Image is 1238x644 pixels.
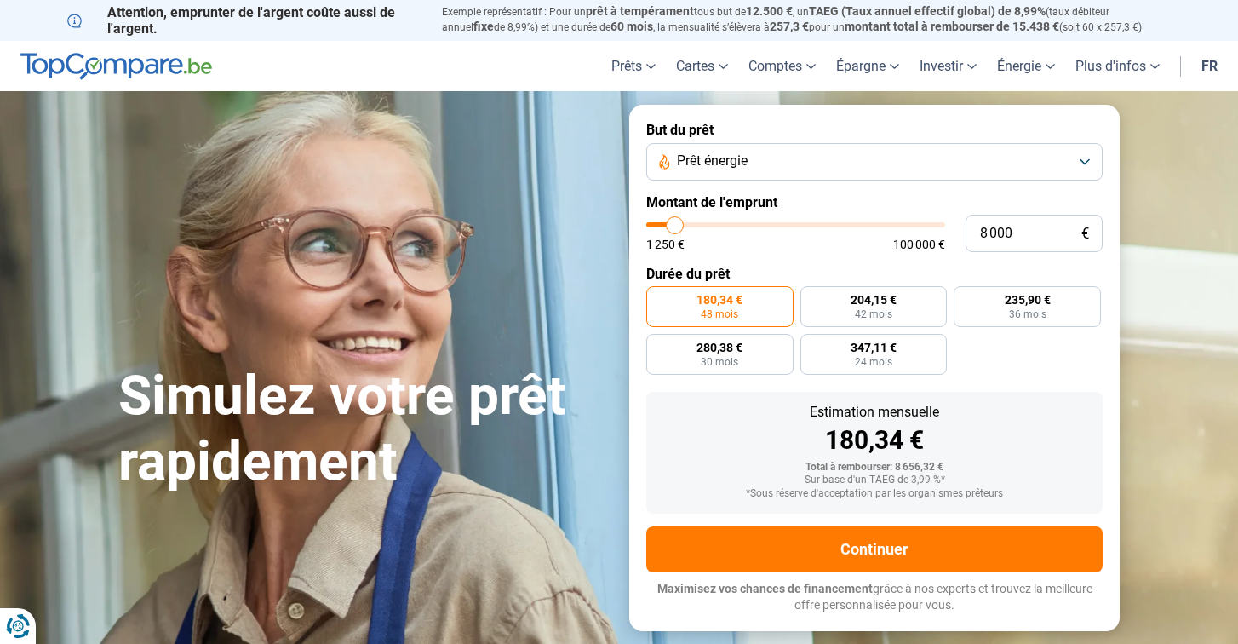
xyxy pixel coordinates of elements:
[855,357,892,367] span: 24 mois
[601,41,666,91] a: Prêts
[20,53,212,80] img: TopCompare
[442,4,1171,35] p: Exemple représentatif : Pour un tous but de , un (taux débiteur annuel de 8,99%) et une durée de ...
[67,4,421,37] p: Attention, emprunter de l'argent coûte aussi de l'argent.
[1009,309,1046,319] span: 36 mois
[646,143,1103,181] button: Prêt énergie
[809,4,1046,18] span: TAEG (Taux annuel effectif global) de 8,99%
[660,428,1089,453] div: 180,34 €
[770,20,809,33] span: 257,3 €
[646,122,1103,138] label: But du prêt
[851,294,897,306] span: 204,15 €
[701,357,738,367] span: 30 mois
[118,364,609,495] h1: Simulez votre prêt rapidement
[1191,41,1228,91] a: fr
[660,462,1089,474] div: Total à rembourser: 8 656,32 €
[660,405,1089,419] div: Estimation mensuelle
[851,342,897,354] span: 347,11 €
[855,309,892,319] span: 42 mois
[666,41,738,91] a: Cartes
[738,41,826,91] a: Comptes
[586,4,694,18] span: prêt à tempérament
[646,194,1103,210] label: Montant de l'emprunt
[746,4,793,18] span: 12.500 €
[677,152,748,170] span: Prêt énergie
[1065,41,1170,91] a: Plus d'infos
[701,309,738,319] span: 48 mois
[610,20,653,33] span: 60 mois
[646,581,1103,614] p: grâce à nos experts et trouvez la meilleure offre personnalisée pour vous.
[646,266,1103,282] label: Durée du prêt
[893,239,945,250] span: 100 000 €
[909,41,987,91] a: Investir
[1081,227,1089,241] span: €
[657,582,873,595] span: Maximisez vos chances de financement
[660,474,1089,486] div: Sur base d'un TAEG de 3,99 %*
[473,20,494,33] span: fixe
[845,20,1059,33] span: montant total à rembourser de 15.438 €
[987,41,1065,91] a: Énergie
[826,41,909,91] a: Épargne
[1005,294,1051,306] span: 235,90 €
[646,239,685,250] span: 1 250 €
[696,294,742,306] span: 180,34 €
[646,526,1103,572] button: Continuer
[696,342,742,354] span: 280,38 €
[660,488,1089,500] div: *Sous réserve d'acceptation par les organismes prêteurs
